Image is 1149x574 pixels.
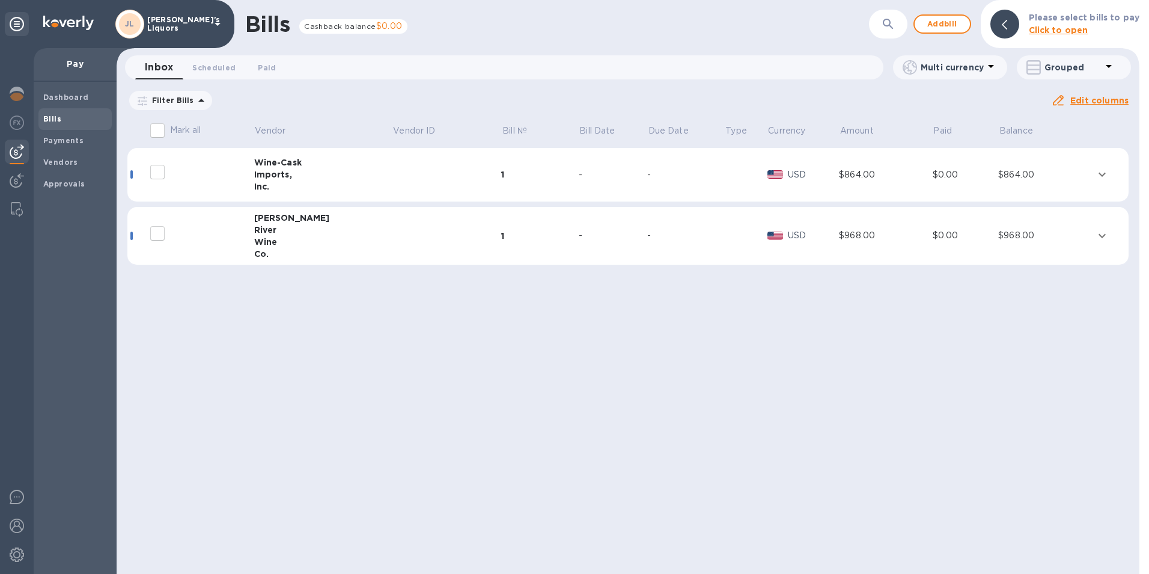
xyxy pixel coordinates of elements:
[1044,61,1102,73] p: Grouped
[145,59,173,76] span: Inbox
[913,14,971,34] button: Addbill
[254,212,392,224] div: [PERSON_NAME]
[393,125,435,137] p: Vendor ID
[648,125,689,137] p: Due Date
[254,156,392,168] div: Wine-Cask
[788,229,839,242] p: USD
[304,22,376,31] span: Cashback balance
[254,248,392,260] div: Co.
[933,168,998,181] div: $0.00
[501,230,578,242] div: 1
[376,21,403,31] span: $0.00
[1029,25,1088,35] b: Click to open
[501,168,578,181] div: 1
[647,229,725,242] div: -
[768,125,805,137] p: Currency
[10,116,24,130] img: Foreign exchange
[788,168,839,181] p: USD
[43,158,78,167] b: Vendors
[767,170,784,179] img: USD
[647,168,725,181] div: -
[393,125,451,137] span: Vendor ID
[579,229,647,242] div: -
[933,125,952,137] p: Paid
[147,95,194,105] p: Filter Bills
[43,179,85,188] b: Approvals
[839,229,933,242] div: $968.00
[258,61,276,74] span: Paid
[579,125,615,137] p: Bill Date
[192,61,236,74] span: Scheduled
[767,232,784,240] img: USD
[43,16,94,30] img: Logo
[999,125,1033,137] p: Balance
[579,168,647,181] div: -
[255,125,301,137] span: Vendor
[43,114,61,123] b: Bills
[998,168,1092,181] div: $864.00
[933,229,998,242] div: $0.00
[125,19,135,28] b: JL
[999,125,1049,137] span: Balance
[840,125,889,137] span: Amount
[924,17,960,31] span: Add bill
[254,224,392,236] div: River
[147,16,207,32] p: [PERSON_NAME]'s Liquors
[1070,96,1129,105] u: Edit columns
[1029,13,1139,22] b: Please select bills to pay
[725,125,747,137] p: Type
[502,125,527,137] p: Bill №
[170,124,201,137] p: Mark all
[43,58,107,70] p: Pay
[254,168,392,181] div: Imports,
[43,93,89,102] b: Dashboard
[502,125,543,137] span: Bill №
[5,12,29,36] div: Unpin categories
[839,168,933,181] div: $864.00
[245,11,290,37] h1: Bills
[1093,165,1111,184] button: expand row
[921,61,984,73] p: Multi currency
[933,125,968,137] span: Paid
[998,229,1092,242] div: $968.00
[43,136,84,145] b: Payments
[255,125,285,137] p: Vendor
[840,125,874,137] p: Amount
[254,181,392,193] div: Inc.
[254,236,392,248] div: Wine
[1093,227,1111,245] button: expand row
